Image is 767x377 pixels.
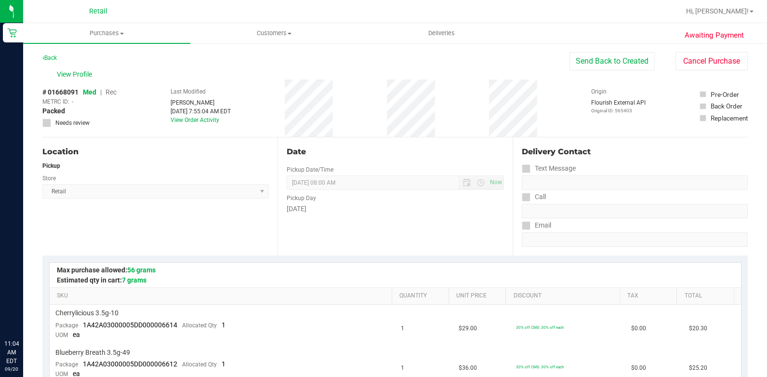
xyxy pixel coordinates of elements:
p: 11:04 AM EDT [4,339,19,365]
a: Customers [190,23,357,43]
span: 30% off CMS: 30% off each [516,325,564,330]
label: Pickup Date/Time [287,165,333,174]
span: ea [73,331,80,338]
div: Flourish External API [591,98,646,114]
div: [DATE] 7:55:04 AM EDT [171,107,231,116]
span: $25.20 [689,364,707,373]
a: Purchases [23,23,190,43]
div: Date [287,146,504,158]
button: Cancel Purchase [675,52,748,70]
a: View Order Activity [171,117,219,123]
input: Format: (999) 999-9999 [522,204,748,218]
label: Text Message [522,162,576,175]
span: Cherrylicious 3.5g-10 [55,309,119,318]
label: Email [522,218,551,232]
span: 7 grams [122,276,146,284]
span: Package [55,322,78,329]
span: - [72,97,73,106]
span: Package [55,361,78,368]
div: Replacement [711,113,748,123]
span: | [100,88,102,96]
span: Customers [191,29,357,38]
a: Back [42,54,57,61]
div: Pre-Order [711,90,739,99]
span: Hi, [PERSON_NAME]! [686,7,749,15]
span: Rec [106,88,117,96]
span: Estimated qty in cart: [57,276,146,284]
span: Needs review [55,119,90,127]
span: Packed [42,106,65,116]
a: Deliveries [358,23,525,43]
p: 09/20 [4,365,19,373]
a: Discount [514,292,616,300]
span: View Profile [57,69,95,80]
span: 1A42A03000005DD000006612 [83,360,177,368]
span: $0.00 [631,324,646,333]
div: [PERSON_NAME] [171,98,231,107]
span: Max purchase allowed: [57,266,156,274]
span: 1 [222,360,225,368]
label: Store [42,174,56,183]
span: Awaiting Payment [685,30,744,41]
span: $36.00 [459,364,477,373]
label: Pickup Day [287,194,316,202]
div: Location [42,146,269,158]
span: 30% off CMS: 30% off each [516,364,564,369]
span: # 01668091 [42,87,79,97]
inline-svg: Retail [7,28,17,38]
strong: Pickup [42,162,60,169]
span: 1 [222,321,225,329]
span: 1 [401,364,404,373]
span: Allocated Qty [182,361,217,368]
label: Call [522,190,546,204]
span: Med [83,88,96,96]
label: Origin [591,87,607,96]
iframe: Resource center [10,300,39,329]
span: METRC ID: [42,97,69,106]
span: UOM [55,332,68,338]
span: 1A42A03000005DD000006614 [83,321,177,329]
a: Tax [627,292,673,300]
iframe: Resource center unread badge [28,298,40,310]
span: $20.30 [689,324,707,333]
span: Retail [89,7,107,15]
a: Total [685,292,730,300]
a: SKU [57,292,388,300]
span: $0.00 [631,364,646,373]
span: Purchases [23,29,190,38]
input: Format: (999) 999-9999 [522,175,748,190]
span: Deliveries [415,29,468,38]
button: Send Back to Created [569,52,655,70]
span: Blueberry Breath 3.5g-49 [55,348,130,357]
span: 1 [401,324,404,333]
span: Allocated Qty [182,322,217,329]
p: Original ID: 565403 [591,107,646,114]
span: 56 grams [127,266,156,274]
span: $29.00 [459,324,477,333]
a: Quantity [399,292,445,300]
div: Back Order [711,101,742,111]
div: [DATE] [287,204,504,214]
label: Last Modified [171,87,206,96]
a: Unit Price [456,292,502,300]
div: Delivery Contact [522,146,748,158]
